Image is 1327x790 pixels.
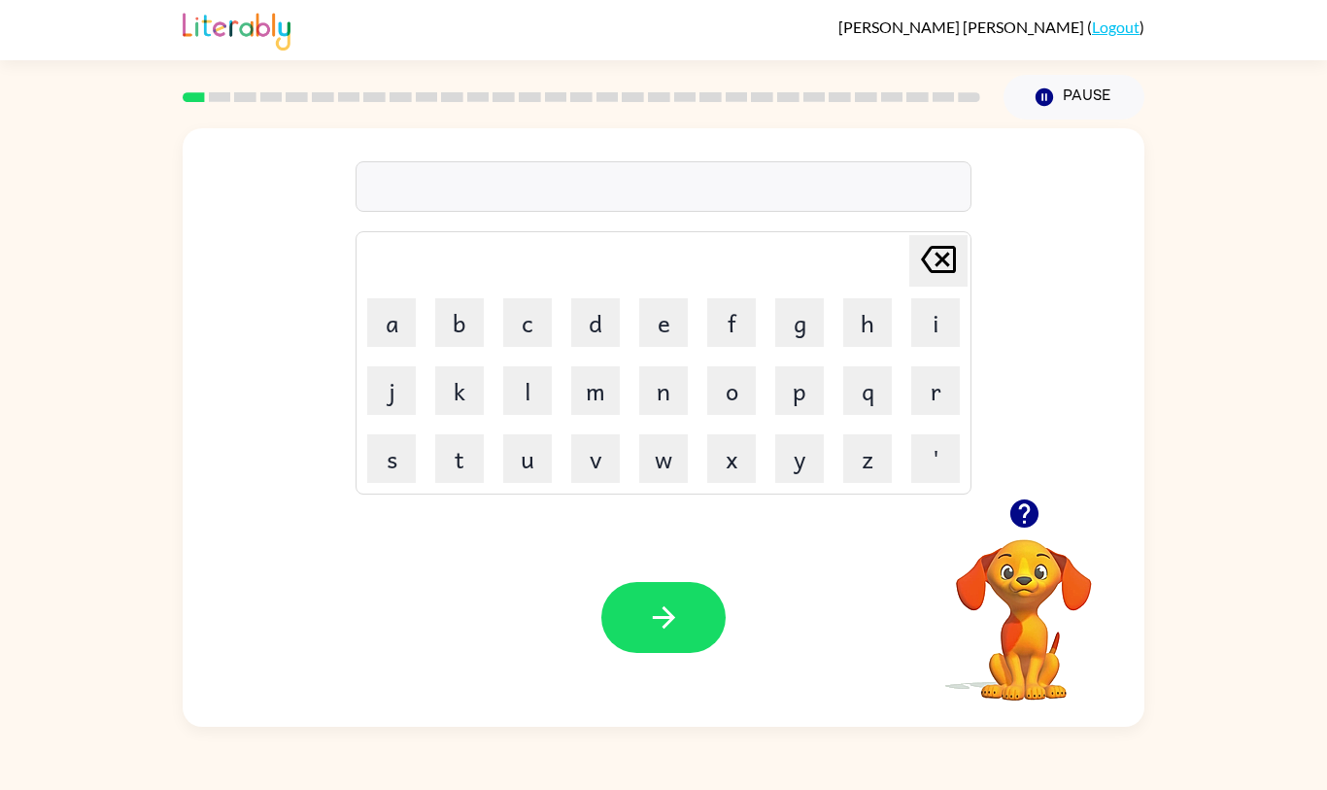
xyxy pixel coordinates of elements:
button: z [843,434,892,483]
button: ' [911,434,960,483]
button: h [843,298,892,347]
button: e [639,298,688,347]
button: x [707,434,756,483]
button: j [367,366,416,415]
button: b [435,298,484,347]
button: u [503,434,552,483]
button: y [775,434,824,483]
button: t [435,434,484,483]
button: i [911,298,960,347]
button: q [843,366,892,415]
button: f [707,298,756,347]
button: w [639,434,688,483]
button: a [367,298,416,347]
button: o [707,366,756,415]
video: Your browser must support playing .mp4 files to use Literably. Please try using another browser. [927,509,1121,704]
button: n [639,366,688,415]
button: g [775,298,824,347]
button: d [571,298,620,347]
span: [PERSON_NAME] [PERSON_NAME] [838,17,1087,36]
div: ( ) [838,17,1144,36]
button: Pause [1004,75,1144,120]
button: c [503,298,552,347]
button: m [571,366,620,415]
button: r [911,366,960,415]
button: v [571,434,620,483]
img: Literably [183,8,290,51]
button: k [435,366,484,415]
button: l [503,366,552,415]
a: Logout [1092,17,1140,36]
button: s [367,434,416,483]
button: p [775,366,824,415]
